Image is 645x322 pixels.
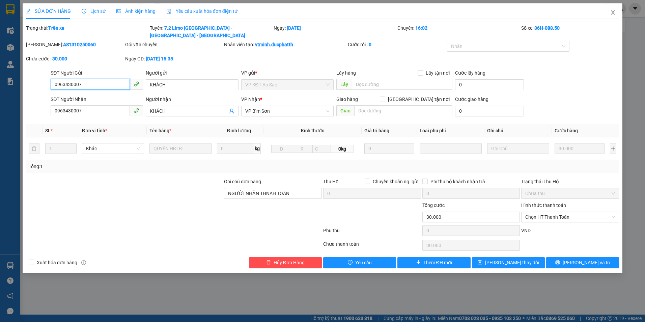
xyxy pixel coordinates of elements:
[26,8,71,14] span: SỬA ĐƠN HÀNG
[150,25,245,38] b: 7.2 Limo [GEOGRAPHIC_DATA] - [GEOGRAPHIC_DATA] - [GEOGRAPHIC_DATA]
[266,260,271,265] span: delete
[273,24,397,39] div: Ngày:
[245,80,330,90] span: VP KĐT Ao Sào
[86,143,140,154] span: Khác
[555,143,605,154] input: 0
[525,188,615,198] span: Chưa thu
[423,69,452,77] span: Lấy tận nơi
[487,143,549,154] input: Ghi Chú
[336,97,358,102] span: Giao hàng
[274,259,305,266] span: Hủy Đơn Hàng
[224,41,346,48] div: Nhân viên tạo:
[82,9,86,14] span: clock-circle
[255,42,293,47] b: vtminh.ducphatth
[364,143,414,154] input: 0
[45,128,51,133] span: SL
[26,55,124,62] div: Chưa cước :
[521,203,566,208] label: Hình thức thanh toán
[63,42,96,47] b: AS1310250060
[521,228,531,233] span: VND
[287,25,301,31] b: [DATE]
[610,143,616,154] button: plus
[227,128,251,133] span: Định lượng
[455,70,485,76] label: Cước lấy hàng
[397,24,521,39] div: Chuyến:
[336,70,356,76] span: Lấy hàng
[323,179,339,184] span: Thu Hộ
[125,55,223,62] div: Ngày GD:
[241,97,260,102] span: VP Nhận
[521,178,619,185] div: Trạng thái Thu Hộ
[224,188,322,199] input: Ghi chú đơn hàng
[336,105,354,116] span: Giao
[116,9,121,14] span: picture
[455,106,524,116] input: Cước giao hàng
[51,96,143,103] div: SĐT Người Nhận
[555,260,560,265] span: printer
[521,24,620,39] div: Số xe:
[525,212,615,222] span: Chọn HT Thanh Toán
[323,257,396,268] button: exclamation-circleYêu cầu
[249,257,322,268] button: deleteHủy Đơn Hàng
[610,10,616,15] span: close
[146,69,238,77] div: Người gửi
[369,42,371,47] b: 0
[34,259,80,266] span: Xuất hóa đơn hàng
[146,96,238,103] div: Người nhận
[241,69,334,77] div: VP gửi
[416,260,421,265] span: plus
[52,56,67,61] b: 30.000
[125,41,223,48] div: Gói vận chuyển:
[415,25,427,31] b: 16:02
[51,69,143,77] div: SĐT Người Gửi
[254,143,261,154] span: kg
[331,145,354,153] span: 0kg
[146,56,173,61] b: [DATE] 15:35
[354,105,453,116] input: Dọc đường
[166,8,237,14] span: Yêu cầu xuất hóa đơn điện tử
[417,124,484,137] th: Loại phụ phí
[25,24,149,39] div: Trạng thái:
[472,257,545,268] button: save[PERSON_NAME] thay đổi
[224,179,261,184] label: Ghi chú đơn hàng
[134,81,139,87] span: phone
[48,25,64,31] b: Trên xe
[149,143,212,154] input: VD: Bàn, Ghế
[336,79,352,90] span: Lấy
[322,240,422,252] div: Chưa thanh toán
[116,8,156,14] span: Ảnh kiện hàng
[352,79,453,90] input: Dọc đường
[26,41,124,48] div: [PERSON_NAME]:
[301,128,324,133] span: Kích thước
[348,41,446,48] div: Cước rồi :
[166,9,172,14] img: icon
[29,163,249,170] div: Tổng: 1
[534,25,560,31] b: 36H-088.50
[292,145,313,153] input: R
[555,128,578,133] span: Cước hàng
[455,79,524,90] input: Cước lấy hàng
[485,259,539,266] span: [PERSON_NAME] thay đổi
[385,96,452,103] span: [GEOGRAPHIC_DATA] tận nơi
[355,259,372,266] span: Yêu cầu
[563,259,610,266] span: [PERSON_NAME] và In
[245,106,330,116] span: VP Bỉm Sơn
[82,8,106,14] span: Lịch sử
[546,257,619,268] button: printer[PERSON_NAME] và In
[82,128,107,133] span: Đơn vị tính
[348,260,353,265] span: exclamation-circle
[428,178,488,185] span: Phí thu hộ khách nhận trả
[478,260,482,265] span: save
[397,257,470,268] button: plusThêm ĐH mới
[422,203,445,208] span: Tổng cước
[604,3,622,22] button: Close
[484,124,552,137] th: Ghi chú
[423,259,452,266] span: Thêm ĐH mới
[370,178,421,185] span: Chuyển khoản ng. gửi
[312,145,331,153] input: C
[271,145,292,153] input: D
[149,128,171,133] span: Tên hàng
[149,24,273,39] div: Tuyến:
[229,108,234,114] span: user-add
[364,128,389,133] span: Giá trị hàng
